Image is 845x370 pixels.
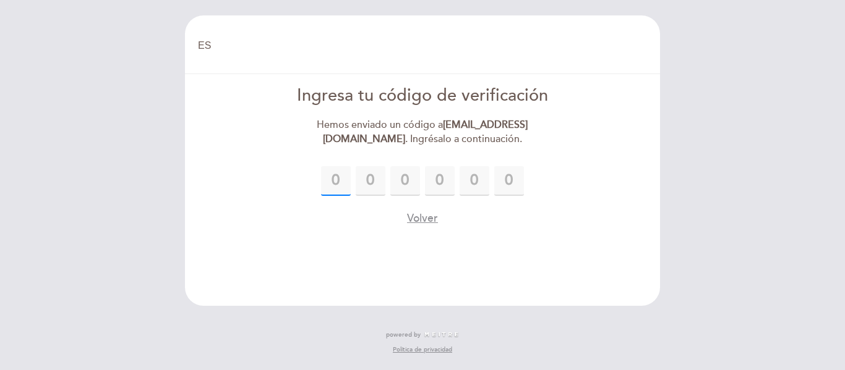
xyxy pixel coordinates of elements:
input: 0 [356,166,385,196]
input: 0 [390,166,420,196]
div: Ingresa tu código de verificación [281,84,565,108]
input: 0 [321,166,351,196]
span: powered by [386,330,421,339]
input: 0 [460,166,489,196]
button: Volver [407,211,438,226]
a: Política de privacidad [393,345,452,354]
a: powered by [386,330,459,339]
div: Hemos enviado un código a . Ingrésalo a continuación. [281,118,565,146]
input: 0 [494,166,524,196]
strong: [EMAIL_ADDRESS][DOMAIN_NAME] [323,119,528,145]
img: MEITRE [424,332,459,338]
input: 0 [425,166,455,196]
